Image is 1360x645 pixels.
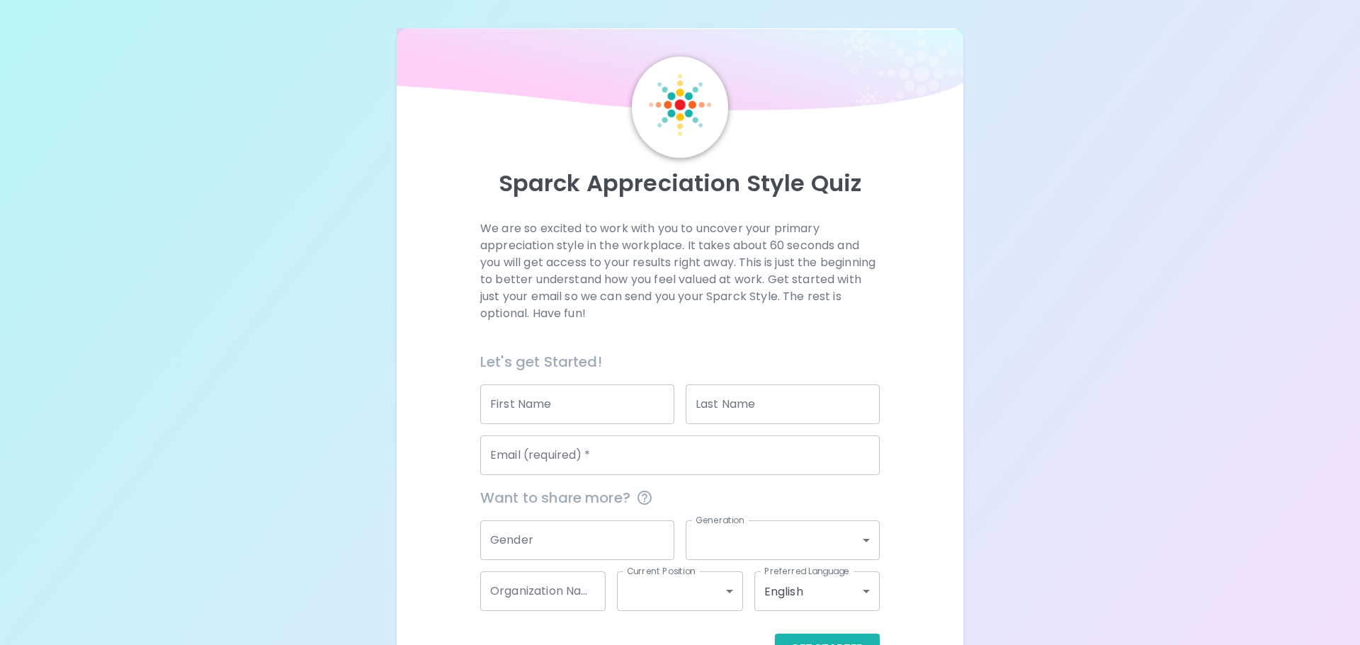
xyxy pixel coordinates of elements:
[414,169,946,198] p: Sparck Appreciation Style Quiz
[636,489,653,506] svg: This information is completely confidential and only used for aggregated appreciation studies at ...
[649,74,711,136] img: Sparck Logo
[627,565,696,577] label: Current Position
[480,220,880,322] p: We are so excited to work with you to uncover your primary appreciation style in the workplace. I...
[754,571,880,611] div: English
[480,350,880,373] h6: Let's get Started!
[397,28,963,118] img: wave
[696,514,744,526] label: Generation
[480,486,880,509] span: Want to share more?
[764,565,849,577] label: Preferred Language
